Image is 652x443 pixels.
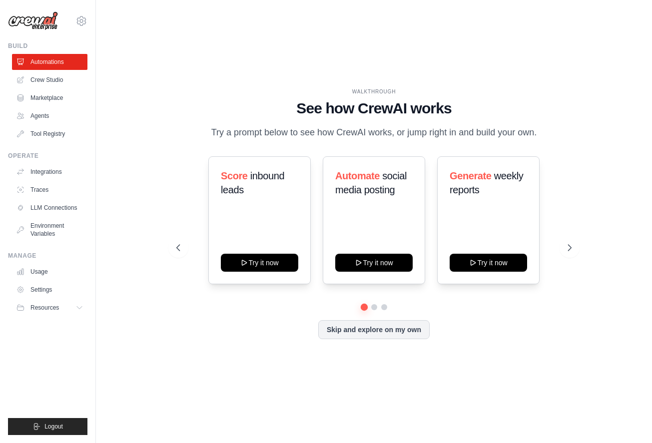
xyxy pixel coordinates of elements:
div: Build [8,42,87,50]
span: Automate [335,170,380,181]
button: Try it now [221,254,298,272]
button: Skip and explore on my own [318,320,430,339]
a: Crew Studio [12,72,87,88]
div: WALKTHROUGH [176,88,572,95]
span: Resources [30,304,59,312]
a: Agents [12,108,87,124]
p: Try a prompt below to see how CrewAI works, or jump right in and build your own. [206,125,542,140]
div: Manage [8,252,87,260]
span: Score [221,170,248,181]
span: inbound leads [221,170,284,195]
a: Usage [12,264,87,280]
button: Logout [8,418,87,435]
span: Generate [450,170,492,181]
a: Integrations [12,164,87,180]
button: Try it now [335,254,413,272]
a: Settings [12,282,87,298]
a: Marketplace [12,90,87,106]
a: Traces [12,182,87,198]
button: Try it now [450,254,527,272]
span: weekly reports [450,170,523,195]
a: Automations [12,54,87,70]
img: Logo [8,11,58,30]
span: Logout [44,423,63,431]
button: Resources [12,300,87,316]
span: social media posting [335,170,407,195]
a: Tool Registry [12,126,87,142]
a: LLM Connections [12,200,87,216]
div: Operate [8,152,87,160]
h1: See how CrewAI works [176,99,572,117]
a: Environment Variables [12,218,87,242]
